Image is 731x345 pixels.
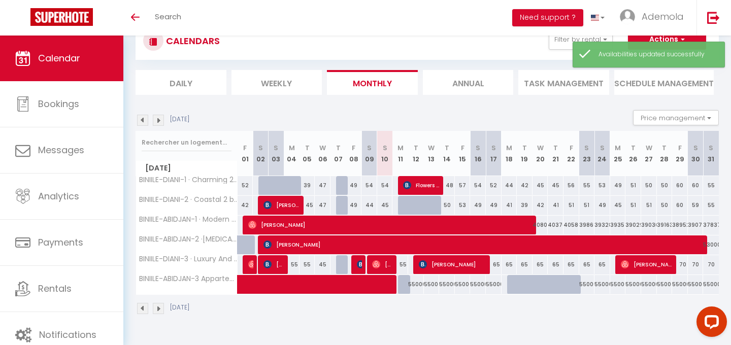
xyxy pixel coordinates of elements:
div: 47 [315,176,330,195]
abbr: T [445,143,449,153]
div: 60 [688,176,704,195]
span: BINIILE-DIANI-2 · Coastal 2 bedroom in [GEOGRAPHIC_DATA] [138,196,239,203]
div: 45 [548,176,563,195]
div: 39869 [579,216,595,234]
abbr: S [258,143,263,153]
div: 65 [579,255,595,274]
input: Rechercher un logement... [142,133,231,152]
div: 49 [346,176,362,195]
div: 65 [517,255,533,274]
div: 55000 [641,275,657,294]
th: 16 [470,131,486,176]
button: Need support ? [512,9,583,26]
div: 49 [486,196,502,215]
div: 59 [688,196,704,215]
span: [PERSON_NAME] [621,255,673,274]
abbr: T [522,143,527,153]
th: 17 [486,131,502,176]
abbr: T [662,143,667,153]
div: 37837 [703,216,719,234]
div: 50 [439,196,455,215]
span: Ademola [642,10,684,23]
abbr: F [243,143,247,153]
div: 55000 [486,275,502,294]
div: 55 [703,176,719,195]
div: 60 [672,176,688,195]
abbr: S [584,143,589,153]
div: 40800 [533,216,548,234]
div: 55000 [688,275,704,294]
div: 49 [346,196,362,215]
th: 19 [517,131,533,176]
div: 52 [238,176,253,195]
span: [DATE] [136,161,237,176]
div: 39328 [594,216,610,234]
span: Notifications [39,328,96,341]
div: 51 [625,196,641,215]
span: [PERSON_NAME] [372,255,393,274]
abbr: F [570,143,573,153]
button: Actions [628,29,706,50]
abbr: M [615,143,621,153]
div: 65 [563,255,579,274]
div: 54 [361,176,377,195]
div: 49 [610,176,626,195]
li: Annual [423,70,514,95]
div: 56 [563,176,579,195]
div: 44 [361,196,377,215]
div: 41 [502,196,517,215]
div: 53000 [703,235,719,254]
div: 45 [300,196,315,215]
th: 14 [439,131,455,176]
th: 31 [703,131,719,176]
abbr: W [646,143,652,153]
th: 26 [625,131,641,176]
div: 50 [657,196,673,215]
abbr: S [693,143,698,153]
th: 18 [502,131,517,176]
div: 39029 [625,216,641,234]
div: 50 [657,176,673,195]
div: 55000 [657,275,673,294]
abbr: T [336,143,341,153]
span: Flowers [PERSON_NAME] [403,176,440,195]
div: 39163 [657,216,673,234]
div: 65 [533,255,548,274]
th: 11 [392,131,408,176]
div: 51 [579,196,595,215]
span: Calendar [38,52,80,64]
iframe: LiveChat chat widget [688,302,731,345]
span: [PERSON_NAME] [263,235,709,254]
div: 45 [610,196,626,215]
span: [PERSON_NAME] [263,255,284,274]
span: BINIILE-ABIDJAN-2 ·[MEDICAL_DATA] Moderne et Cosy, [GEOGRAPHIC_DATA], 10min [GEOGRAPHIC_DATA] [138,235,239,243]
th: 08 [346,131,362,176]
div: 49 [470,196,486,215]
th: 20 [533,131,548,176]
span: Rentals [38,282,72,295]
abbr: S [367,143,372,153]
abbr: S [383,143,387,153]
div: 50 [641,176,657,195]
abbr: F [461,143,464,153]
span: Bookings [38,97,79,110]
div: 39079 [688,216,704,234]
div: 65 [502,255,517,274]
span: Rotsy Ratsimbarison [248,255,253,274]
div: 55000 [672,275,688,294]
abbr: T [305,143,310,153]
div: 55000 [594,275,610,294]
abbr: S [709,143,713,153]
div: 52 [486,176,502,195]
div: 45 [377,196,393,215]
img: Super Booking [30,8,93,26]
span: [PERSON_NAME] [419,255,487,274]
div: 54 [377,176,393,195]
div: 55 [703,196,719,215]
th: 30 [688,131,704,176]
div: 55 [392,255,408,274]
div: 39351 [610,216,626,234]
th: 12 [408,131,424,176]
div: 55 [579,176,595,195]
span: Messages [38,144,84,156]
